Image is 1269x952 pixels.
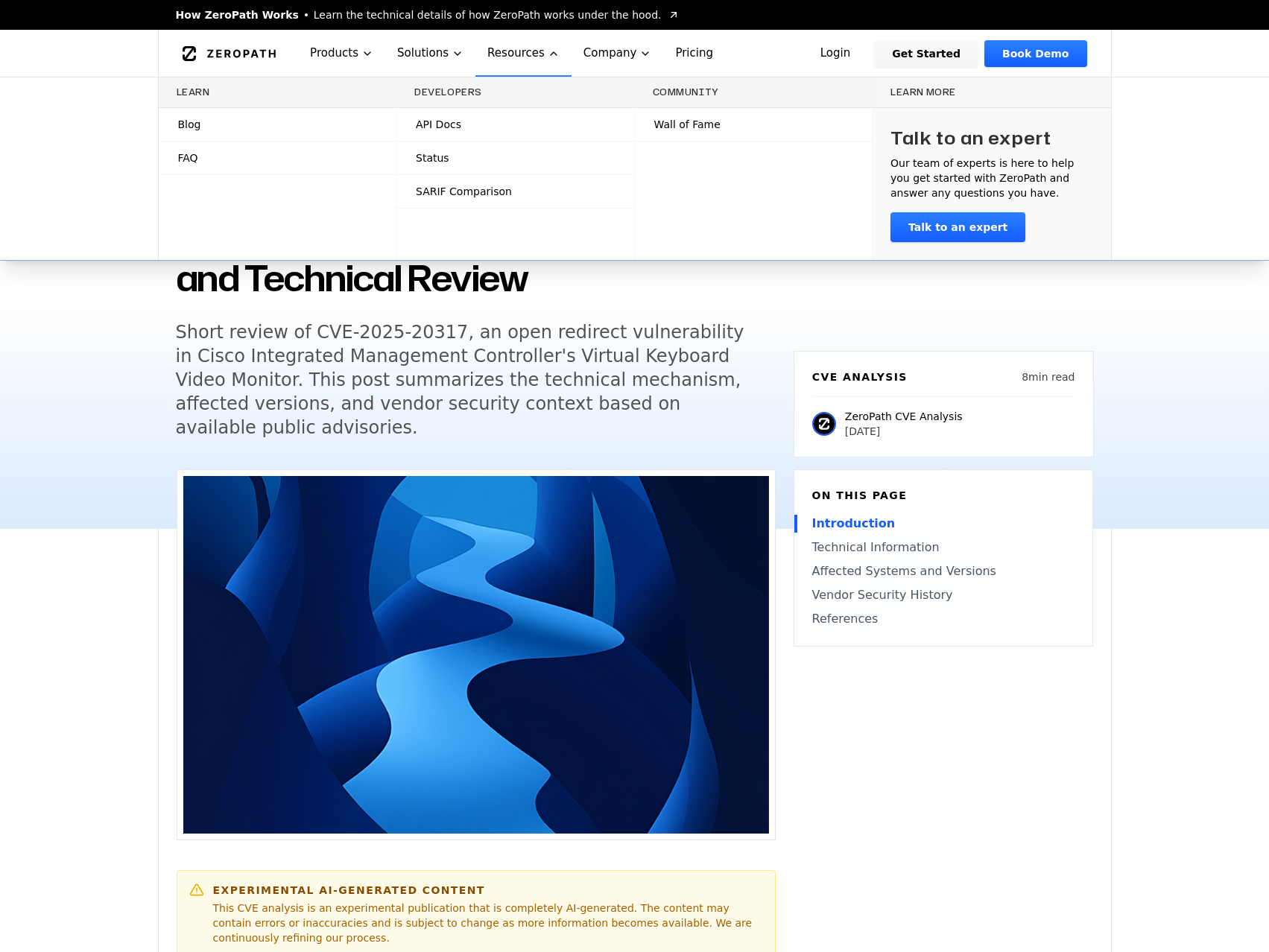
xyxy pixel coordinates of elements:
[213,883,763,898] h6: Experimental AI-Generated Content
[385,30,475,77] button: Solutions
[416,150,449,165] span: Status
[414,86,616,98] h3: Developers
[812,369,908,384] h6: CVE Analysis
[416,184,512,199] span: SARIF Comparison
[984,40,1086,67] a: Book Demo
[635,108,873,141] a: Wall of Fame
[178,150,198,165] span: FAQ
[396,108,634,141] a: API Docs
[213,901,763,945] p: This CVE analysis is an experimental publication that is completely AI-generated. The content may...
[663,30,725,77] a: Pricing
[845,409,963,424] p: ZeroPath CVE Analysis
[812,562,1075,580] a: Affected Systems and Versions
[890,156,1093,200] p: Our team of experts is here to help you get started with ZeroPath and answer any questions you have.
[812,515,1075,533] a: Introduction
[176,320,748,439] h5: Short review of CVE-2025-20317, an open redirect vulnerability in Cisco Integrated Management Con...
[572,30,664,77] button: Company
[803,40,869,67] a: Login
[874,40,978,67] a: Get Started
[158,30,1112,77] nav: Global
[653,86,855,98] h3: Community
[178,117,201,132] span: Blog
[176,7,299,22] span: How ZeroPath Works
[396,175,634,208] a: SARIF Comparison
[812,539,1075,556] a: Technical Information
[1022,369,1075,384] p: 8 min read
[812,412,836,436] img: ZeroPath CVE Analysis
[396,142,634,174] a: Status
[890,86,1093,98] h3: Learn more
[812,488,1075,503] h6: On this page
[475,30,572,77] button: Resources
[416,117,461,132] span: API Docs
[654,117,721,132] span: Wall of Fame
[812,586,1075,604] a: Vendor Security History
[845,424,963,439] p: [DATE]
[159,108,396,141] a: Blog
[176,7,680,22] a: How ZeroPath WorksLearn the technical details of how ZeroPath works under the hood.
[183,476,769,834] img: Cisco IMC vKVM Open Redirect (CVE-2025-20317): Brief Summary and Technical Review
[159,142,396,174] a: FAQ
[177,86,379,98] h3: Learn
[298,30,385,77] button: Products
[812,610,1075,628] a: References
[890,126,1051,150] h3: Talk to an expert
[890,212,1025,242] a: Talk to an expert
[314,7,662,22] span: Learn the technical details of how ZeroPath works under the hood.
